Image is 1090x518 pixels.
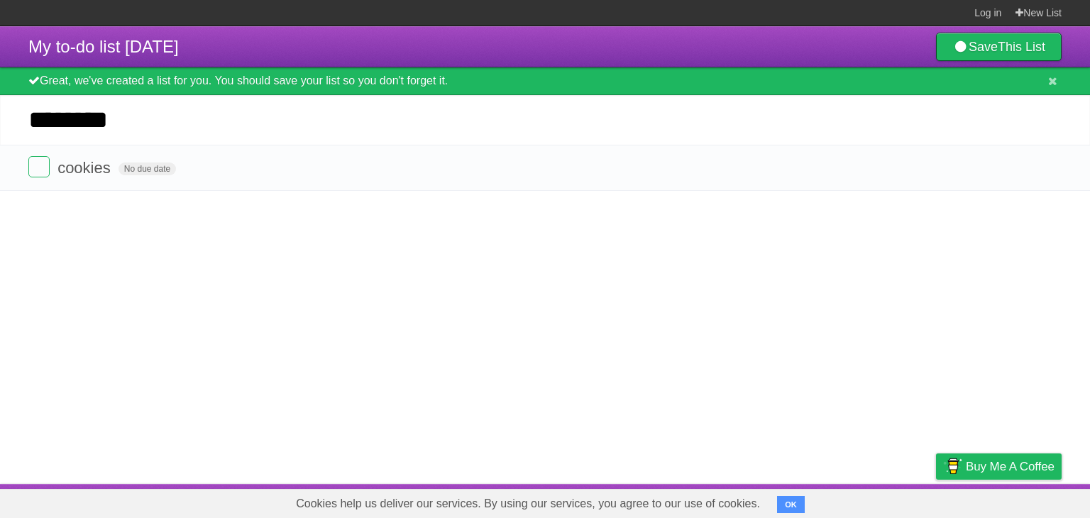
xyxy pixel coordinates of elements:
b: This List [998,40,1045,54]
a: Suggest a feature [972,487,1062,514]
img: Buy me a coffee [943,454,962,478]
span: My to-do list [DATE] [28,37,179,56]
label: Done [28,156,50,177]
a: Privacy [918,487,954,514]
a: Terms [869,487,901,514]
span: cookies [57,159,114,177]
a: Buy me a coffee [936,453,1062,480]
a: About [747,487,777,514]
a: SaveThis List [936,33,1062,61]
a: Developers [794,487,852,514]
span: No due date [119,162,176,175]
button: OK [777,496,805,513]
span: Cookies help us deliver our services. By using our services, you agree to our use of cookies. [282,490,774,518]
span: Buy me a coffee [966,454,1055,479]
